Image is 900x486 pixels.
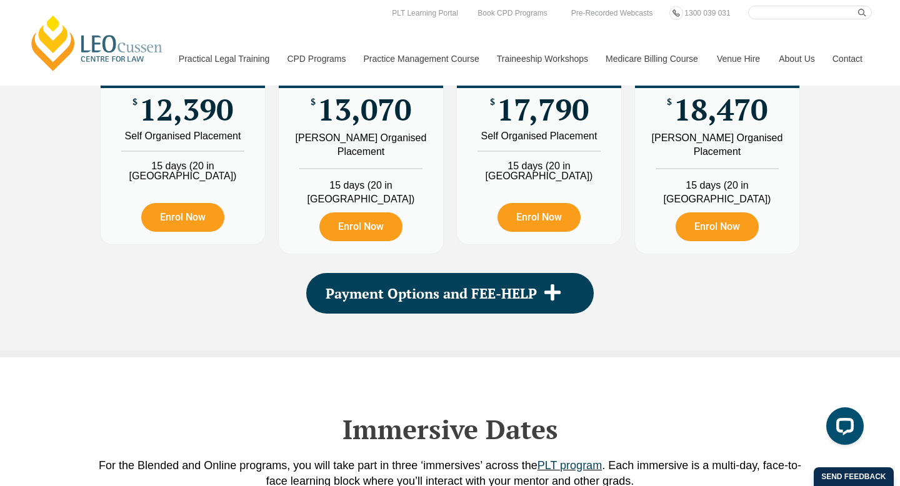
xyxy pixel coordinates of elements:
[389,6,461,20] a: PLT Learning Portal
[537,459,602,472] a: PLT program
[94,414,806,445] h2: Immersive Dates
[457,151,621,181] li: 15 days (20 in [GEOGRAPHIC_DATA])
[667,97,672,107] span: $
[101,151,265,181] li: 15 days (20 in [GEOGRAPHIC_DATA])
[466,131,612,141] div: Self Organised Placement
[684,9,730,17] span: 1300 039 031
[568,6,656,20] a: Pre-Recorded Webcasts
[674,97,767,122] span: 18,470
[141,203,224,232] a: Enrol Now
[110,131,256,141] div: Self Organised Placement
[319,212,402,241] a: Enrol Now
[487,32,596,86] a: Traineeship Workshops
[497,97,589,122] span: 17,790
[769,32,823,86] a: About Us
[277,32,354,86] a: CPD Programs
[823,32,872,86] a: Contact
[288,131,434,159] div: [PERSON_NAME] Organised Placement
[681,6,733,20] a: 1300 039 031
[474,6,550,20] a: Book CPD Programs
[354,32,487,86] a: Practice Management Course
[28,14,166,72] a: [PERSON_NAME] Centre for Law
[596,32,707,86] a: Medicare Billing Course
[311,97,316,107] span: $
[816,402,869,455] iframe: LiveChat chat widget
[279,168,443,206] li: 15 days (20 in [GEOGRAPHIC_DATA])
[139,97,233,122] span: 12,390
[132,97,137,107] span: $
[497,203,581,232] a: Enrol Now
[707,32,769,86] a: Venue Hire
[490,97,495,107] span: $
[326,287,537,300] span: Payment Options and FEE-HELP
[644,131,790,159] div: [PERSON_NAME] Organised Placement
[169,32,278,86] a: Practical Legal Training
[635,168,799,206] li: 15 days (20 in [GEOGRAPHIC_DATA])
[676,212,759,241] a: Enrol Now
[317,97,411,122] span: 13,070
